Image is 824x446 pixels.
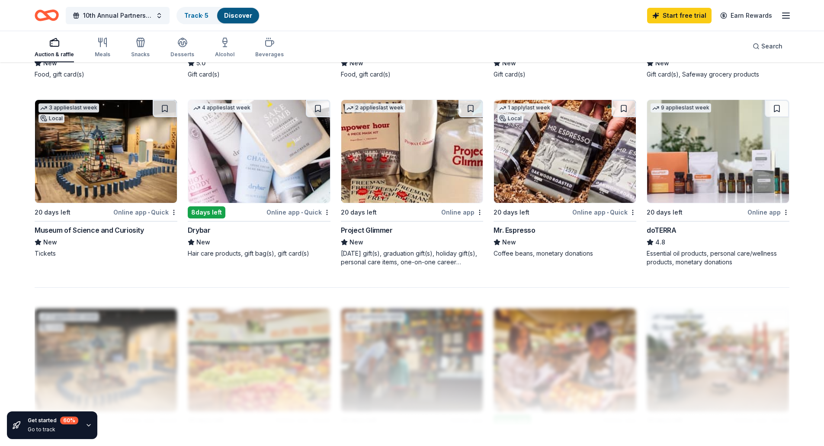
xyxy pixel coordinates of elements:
span: New [349,58,363,68]
div: Coffee beans, monetary donations [494,249,636,258]
button: Meals [95,34,110,62]
div: Meals [95,51,110,58]
div: Gift card(s) [188,70,330,79]
div: Hair care products, gift bag(s), gift card(s) [188,249,330,258]
img: Image for Mr. Espresso [494,100,636,203]
div: doTERRA [647,225,676,235]
span: 10th Annual Partners for Justice [83,10,152,21]
div: 1 apply last week [497,103,552,112]
div: Beverages [255,51,284,58]
span: New [349,237,363,247]
div: Online app Quick [113,207,177,218]
a: Start free trial [647,8,712,23]
span: New [196,237,210,247]
a: Image for Project Glimmer2 applieslast week20 days leftOnline appProject GlimmerNew[DATE] gift(s)... [341,99,484,266]
div: Alcohol [215,51,234,58]
span: New [502,237,516,247]
div: [DATE] gift(s), graduation gift(s), holiday gift(s), personal care items, one-on-one career coach... [341,249,484,266]
div: Food, gift card(s) [35,70,177,79]
span: New [502,58,516,68]
a: Image for doTERRA9 applieslast week20 days leftOnline appdoTERRA4.8Essential oil products, person... [647,99,789,266]
span: • [148,209,150,216]
div: Local [497,114,523,123]
div: Museum of Science and Curiosity [35,225,144,235]
div: Online app [747,207,789,218]
div: Drybar [188,225,211,235]
div: Go to track [28,426,78,433]
button: Auction & raffle [35,34,74,62]
div: Gift card(s) [494,70,636,79]
div: 9 applies last week [651,103,711,112]
div: 20 days left [35,207,71,218]
div: Desserts [170,51,194,58]
span: Search [761,41,782,51]
a: Track· 5 [184,12,208,19]
a: Image for Museum of Science and Curiosity3 applieslast weekLocal20 days leftOnline app•QuickMuseu... [35,99,177,258]
div: 2 applies last week [345,103,405,112]
div: Get started [28,417,78,424]
div: 4 applies last week [192,103,252,112]
span: 4.8 [655,237,665,247]
div: Online app Quick [266,207,330,218]
button: Desserts [170,34,194,62]
div: Auction & raffle [35,51,74,58]
a: Earn Rewards [715,8,777,23]
img: Image for Museum of Science and Curiosity [35,100,177,203]
div: Food, gift card(s) [341,70,484,79]
div: Project Glimmer [341,225,393,235]
img: Image for doTERRA [647,100,789,203]
a: Image for Mr. Espresso1 applylast weekLocal20 days leftOnline app•QuickMr. EspressoNewCoffee bean... [494,99,636,258]
div: 20 days left [341,207,377,218]
span: New [43,237,57,247]
div: Online app [441,207,483,218]
span: • [301,209,303,216]
span: 5.0 [196,58,205,68]
button: Beverages [255,34,284,62]
span: • [607,209,609,216]
img: Image for Project Glimmer [341,100,483,203]
button: Search [746,38,789,55]
div: 60 % [60,417,78,424]
div: Snacks [131,51,150,58]
div: Gift card(s), Safeway grocery products [647,70,789,79]
a: Home [35,5,59,26]
button: 10th Annual Partners for Justice [66,7,170,24]
button: Alcohol [215,34,234,62]
span: New [655,58,669,68]
div: Online app Quick [572,207,636,218]
div: Mr. Espresso [494,225,535,235]
div: 20 days left [494,207,529,218]
div: Local [38,114,64,123]
div: Tickets [35,249,177,258]
span: New [43,58,57,68]
div: Essential oil products, personal care/wellness products, monetary donations [647,249,789,266]
a: Image for Drybar4 applieslast week8days leftOnline app•QuickDrybarNewHair care products, gift bag... [188,99,330,258]
button: Snacks [131,34,150,62]
img: Image for Drybar [188,100,330,203]
div: 20 days left [647,207,683,218]
div: 8 days left [188,206,225,218]
div: 3 applies last week [38,103,99,112]
button: Track· 5Discover [176,7,260,24]
a: Discover [224,12,252,19]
